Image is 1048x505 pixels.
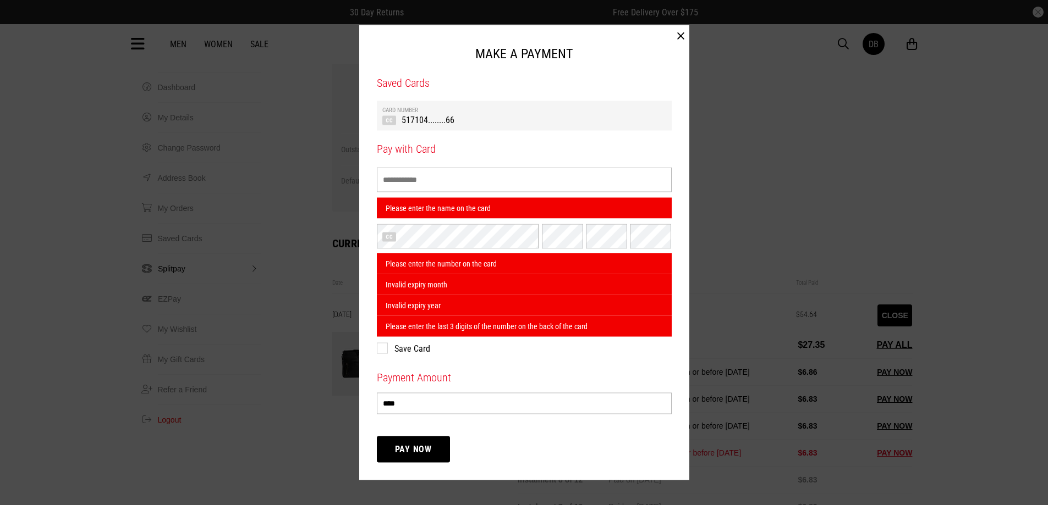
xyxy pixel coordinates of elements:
[377,253,672,274] div: Please enter the number on the card
[377,142,672,157] h3: Pay with Card
[377,315,672,336] div: Please enter the last 3 digits of the number on the back of the card
[377,295,672,315] div: Invalid expiry year
[377,343,661,353] label: Save Card
[382,107,666,114] th: Card Number
[377,274,672,295] div: Invalid expiry month
[377,197,672,218] div: Please enter the name on the card
[377,436,451,463] button: Pay Now
[9,4,42,37] button: Open LiveChat chat widget
[382,114,666,125] td: 517104........66
[377,75,672,90] h3: Saved Cards
[377,42,672,64] h2: MAKE A PAYMENT
[377,370,672,385] h3: Payment Amount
